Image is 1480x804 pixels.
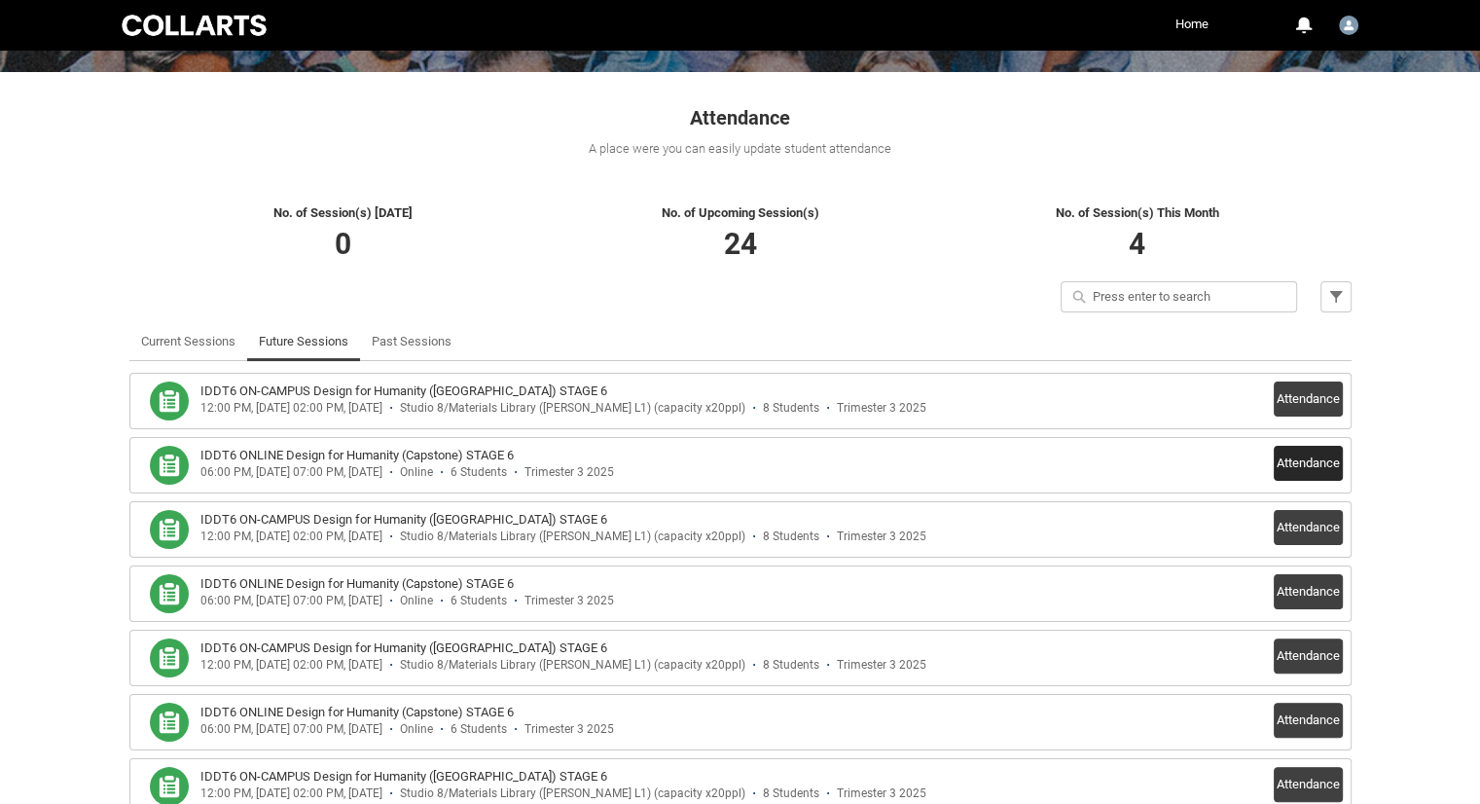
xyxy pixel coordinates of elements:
button: Attendance [1274,767,1343,802]
div: 06:00 PM, [DATE] 07:00 PM, [DATE] [200,465,382,480]
div: 6 Students [451,465,507,480]
div: Trimester 3 2025 [837,786,926,801]
div: Trimester 3 2025 [524,594,614,608]
button: Attendance [1274,639,1343,674]
span: No. of Session(s) [DATE] [273,205,413,220]
div: 8 Students [763,401,819,416]
div: 12:00 PM, [DATE] 02:00 PM, [DATE] [200,530,382,544]
h3: IDDT6 ON-CAMPUS Design for Humanity (Capstone) STAGE 6 [200,510,607,530]
a: Current Sessions [141,322,235,361]
div: Trimester 3 2025 [837,658,926,673]
div: A place were you can easily update student attendance [129,139,1352,159]
div: Studio 8/Materials Library ([PERSON_NAME] L1) (capacity x20ppl) [400,530,745,544]
h3: IDDT6 ON-CAMPUS Design for Humanity (Capstone) STAGE 6 [200,382,607,401]
span: No. of Session(s) This Month [1056,205,1219,220]
span: No. of Upcoming Session(s) [662,205,819,220]
h3: IDDT6 ONLINE Design for Humanity (Capstone) STAGE 6 [200,703,514,722]
div: 6 Students [451,594,507,608]
img: Chaira.Hunwick [1339,16,1358,35]
div: 8 Students [763,658,819,673]
h3: IDDT6 ON-CAMPUS Design for Humanity (Capstone) STAGE 6 [200,767,607,786]
div: 06:00 PM, [DATE] 07:00 PM, [DATE] [200,594,382,608]
div: 8 Students [763,786,819,801]
div: Studio 8/Materials Library ([PERSON_NAME] L1) (capacity x20ppl) [400,401,745,416]
div: Studio 8/Materials Library ([PERSON_NAME] L1) (capacity x20ppl) [400,786,745,801]
span: 4 [1129,227,1145,261]
h3: IDDT6 ONLINE Design for Humanity (Capstone) STAGE 6 [200,574,514,594]
div: 12:00 PM, [DATE] 02:00 PM, [DATE] [200,786,382,801]
div: Trimester 3 2025 [837,530,926,544]
button: Attendance [1274,510,1343,545]
button: Attendance [1274,574,1343,609]
button: Attendance [1274,703,1343,738]
li: Future Sessions [247,322,360,361]
a: Home [1171,10,1213,39]
div: Trimester 3 2025 [524,465,614,480]
button: Filter [1320,281,1352,312]
a: Future Sessions [259,322,348,361]
div: 06:00 PM, [DATE] 07:00 PM, [DATE] [200,722,382,737]
div: Online [400,465,433,480]
input: Press enter to search [1061,281,1297,312]
a: Past Sessions [372,322,451,361]
span: 24 [724,227,757,261]
div: 12:00 PM, [DATE] 02:00 PM, [DATE] [200,658,382,673]
button: Attendance [1274,382,1343,417]
span: Attendance [690,106,790,129]
div: Trimester 3 2025 [837,401,926,416]
div: Online [400,594,433,608]
h3: IDDT6 ON-CAMPUS Design for Humanity (Capstone) STAGE 6 [200,639,607,658]
button: User Profile Chaira.Hunwick [1334,8,1363,39]
div: Studio 8/Materials Library ([PERSON_NAME] L1) (capacity x20ppl) [400,658,745,673]
div: Online [400,722,433,737]
div: Trimester 3 2025 [524,722,614,737]
button: Attendance [1274,446,1343,481]
li: Past Sessions [360,322,463,361]
h3: IDDT6 ONLINE Design for Humanity (Capstone) STAGE 6 [200,446,514,465]
div: 12:00 PM, [DATE] 02:00 PM, [DATE] [200,401,382,416]
div: 6 Students [451,722,507,737]
li: Current Sessions [129,322,247,361]
span: 0 [335,227,351,261]
div: 8 Students [763,530,819,544]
